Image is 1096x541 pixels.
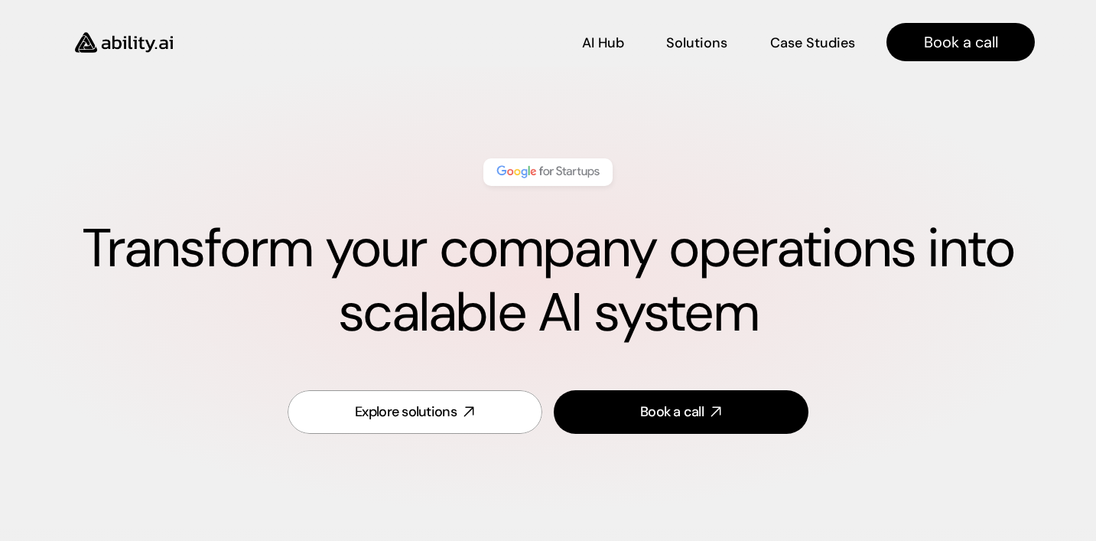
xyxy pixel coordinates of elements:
[666,29,727,56] a: Solutions
[769,29,856,56] a: Case Studies
[194,23,1035,61] nav: Main navigation
[924,31,998,53] p: Book a call
[288,390,542,434] a: Explore solutions
[666,34,727,53] p: Solutions
[61,217,1035,345] h1: Transform your company operations into scalable AI system
[640,402,704,422] div: Book a call
[582,29,624,56] a: AI Hub
[582,34,624,53] p: AI Hub
[355,402,457,422] div: Explore solutions
[554,390,808,434] a: Book a call
[886,23,1035,61] a: Book a call
[770,34,855,53] p: Case Studies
